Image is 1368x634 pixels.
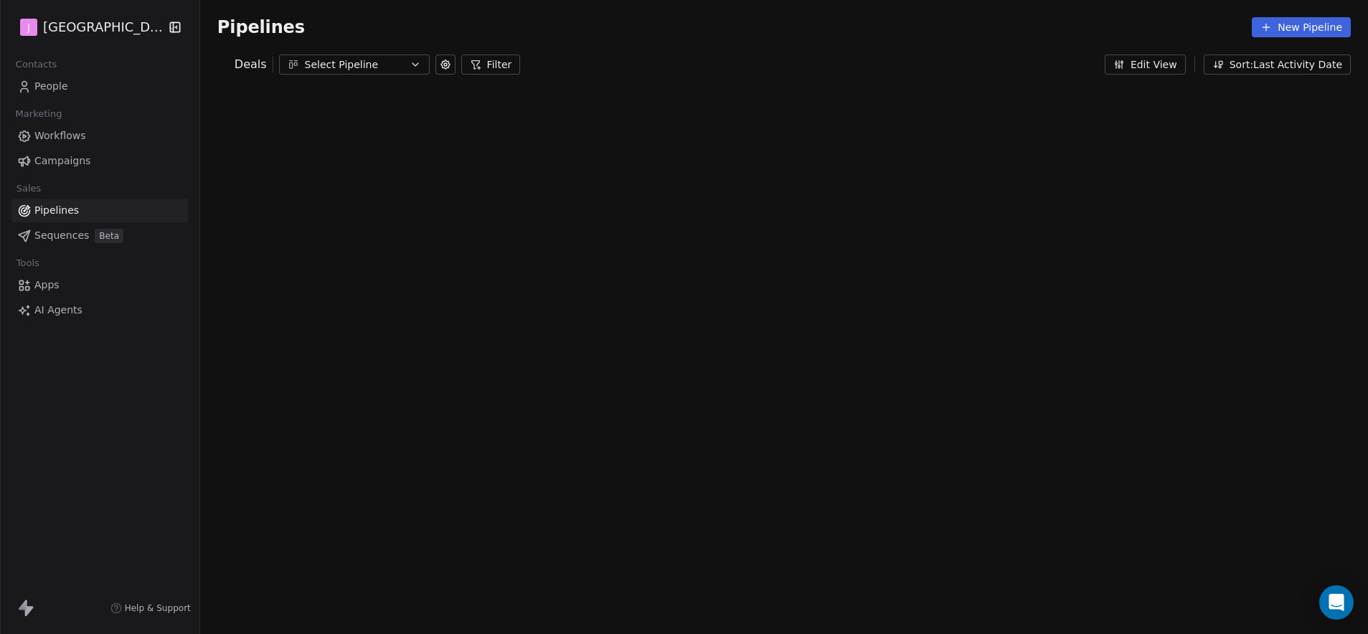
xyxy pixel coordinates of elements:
[1319,585,1354,620] div: Open Intercom Messenger
[95,229,123,243] span: Beta
[1105,55,1186,75] button: Edit View
[1252,17,1351,37] button: New Pipeline
[235,56,267,73] span: Deals
[34,153,90,169] span: Campaigns
[461,55,521,75] button: Filter
[34,128,86,143] span: Workflows
[125,602,191,614] span: Help & Support
[11,273,188,297] a: Apps
[305,57,404,72] div: Select Pipeline
[11,124,188,148] a: Workflows
[34,79,68,94] span: People
[9,54,63,75] span: Contacts
[11,298,188,322] a: AI Agents
[34,203,79,218] span: Pipelines
[34,278,60,293] span: Apps
[1204,55,1351,75] button: Sort: Last Activity Date
[27,20,30,34] span: J
[110,602,191,614] a: Help & Support
[17,15,158,39] button: J[GEOGRAPHIC_DATA]
[11,224,188,247] a: SequencesBeta
[11,75,188,98] a: People
[34,303,82,318] span: AI Agents
[11,149,188,173] a: Campaigns
[34,228,89,243] span: Sequences
[217,17,305,37] span: Pipelines
[9,103,68,125] span: Marketing
[43,18,164,37] span: [GEOGRAPHIC_DATA]
[11,199,188,222] a: Pipelines
[10,178,47,199] span: Sales
[10,252,45,274] span: Tools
